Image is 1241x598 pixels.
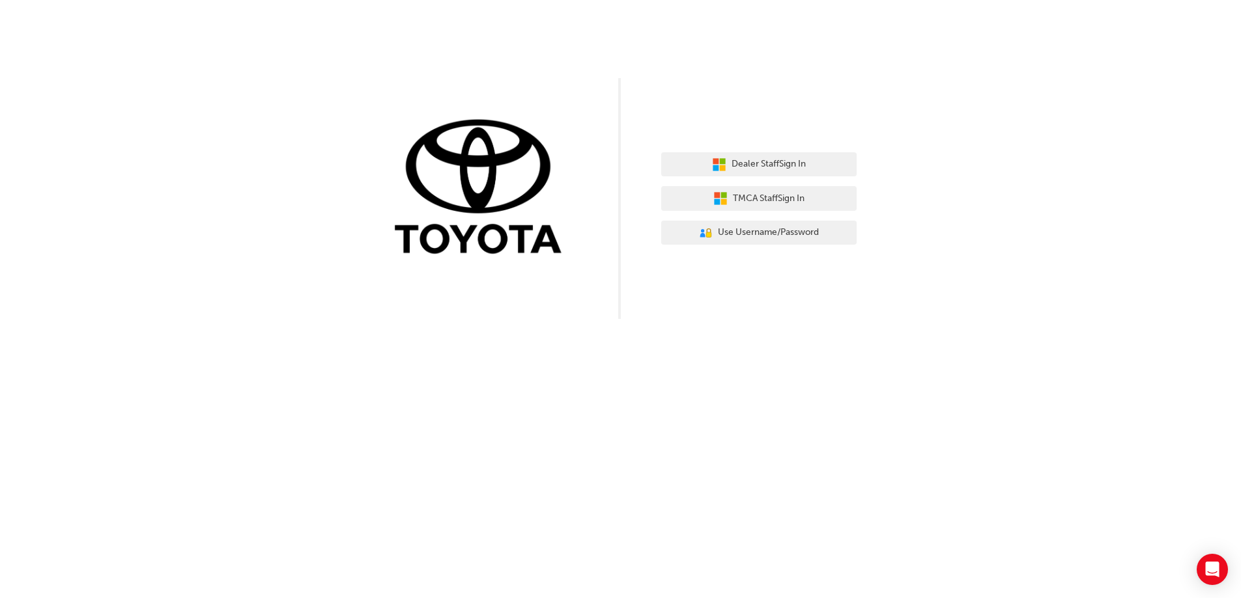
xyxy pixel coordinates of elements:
button: Use Username/Password [661,221,857,245]
button: TMCA StaffSign In [661,186,857,211]
img: Trak [385,116,580,260]
span: Dealer Staff Sign In [732,157,806,172]
button: Dealer StaffSign In [661,152,857,177]
span: TMCA Staff Sign In [733,191,805,206]
span: Use Username/Password [718,225,819,240]
div: Open Intercom Messenger [1197,554,1228,585]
